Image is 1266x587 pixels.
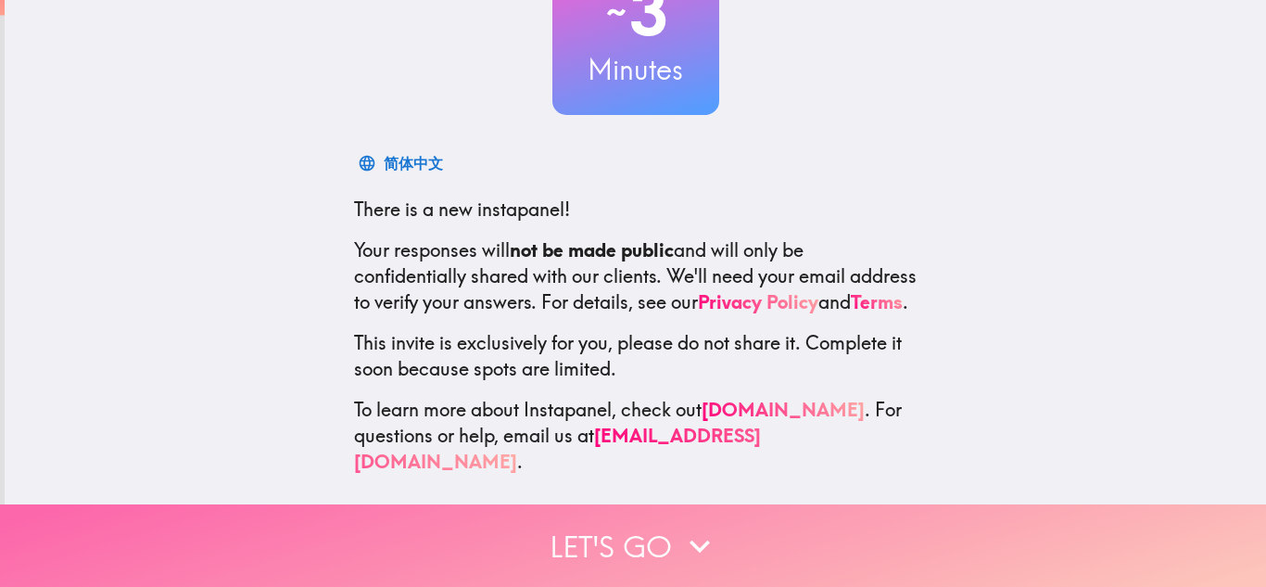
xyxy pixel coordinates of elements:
[354,424,761,473] a: [EMAIL_ADDRESS][DOMAIN_NAME]
[354,237,918,315] p: Your responses will and will only be confidentially shared with our clients. We'll need your emai...
[510,238,674,262] b: not be made public
[354,330,918,382] p: This invite is exclusively for you, please do not share it. Complete it soon because spots are li...
[354,198,570,221] span: There is a new instapanel!
[702,398,865,421] a: [DOMAIN_NAME]
[698,290,818,313] a: Privacy Policy
[354,145,450,182] button: 简体中文
[851,290,903,313] a: Terms
[384,150,443,176] div: 简体中文
[552,50,719,89] h3: Minutes
[354,397,918,475] p: To learn more about Instapanel, check out . For questions or help, email us at .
